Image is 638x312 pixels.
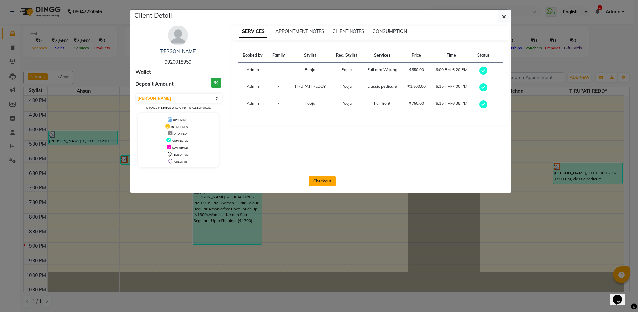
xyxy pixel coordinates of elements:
div: classic pedicure [366,83,398,89]
td: 6:00 PM-6:20 PM [430,63,472,79]
th: Booked by [238,48,268,63]
span: 9920018959 [165,59,191,65]
td: 6:15 PM-7:00 PM [430,79,472,96]
div: Full front [366,100,398,106]
span: APPOINTMENT NOTES [275,28,324,34]
div: Full arm Waxing [366,67,398,73]
div: ₹1,200.00 [406,83,426,89]
span: TIRUPATI REDDY [294,84,326,89]
span: Pooja [341,101,352,106]
img: avatar [168,26,188,45]
h3: ₹0 [211,78,221,88]
span: CONFIRMED [172,146,188,149]
td: - [268,79,289,96]
th: Services [362,48,402,63]
td: 6:15 PM-6:35 PM [430,96,472,113]
td: Admin [238,63,268,79]
span: Wallet [135,68,151,76]
td: Admin [238,96,268,113]
th: Stylist [289,48,331,63]
td: - [268,63,289,79]
span: IN PROGRESS [171,125,189,129]
span: Pooja [341,67,352,72]
span: COMPLETED [172,139,188,142]
th: Status [473,48,494,63]
span: TENTATIVE [174,153,188,156]
th: Req. Stylist [331,48,362,63]
div: ₹750.00 [406,100,426,106]
span: DROPPED [174,132,187,135]
span: Pooja [341,84,352,89]
h5: Client Detail [134,10,172,20]
span: UPCOMING [173,118,187,122]
span: CLIENT NOTES [332,28,364,34]
th: Family [268,48,289,63]
span: CHECK-IN [174,160,187,163]
span: CONSUMPTION [372,28,407,34]
th: Price [402,48,430,63]
div: ₹550.00 [406,67,426,73]
button: Checkout [309,176,336,186]
span: SERVICES [239,26,267,38]
span: Pooja [305,101,315,106]
td: Admin [238,79,268,96]
iframe: chat widget [610,286,631,305]
td: - [268,96,289,113]
span: Deposit Amount [135,80,174,88]
span: Pooja [305,67,315,72]
th: Time [430,48,472,63]
small: Change in status will apply to all services. [146,106,211,109]
a: [PERSON_NAME] [159,48,197,54]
